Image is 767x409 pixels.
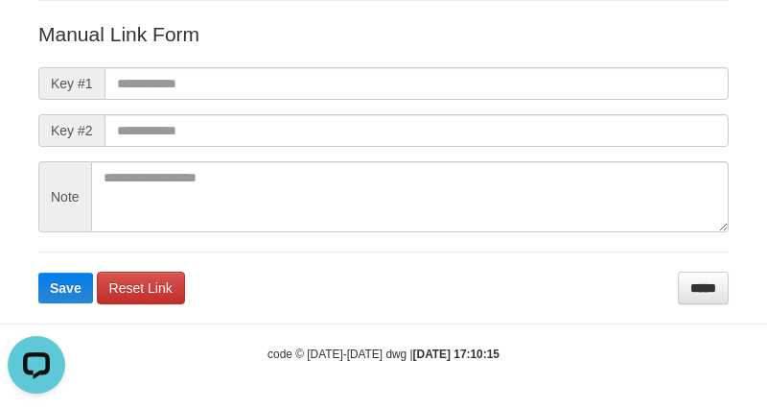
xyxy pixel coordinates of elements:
button: Open LiveChat chat widget [8,8,65,65]
span: Save [50,280,81,296]
span: Key #1 [38,67,105,100]
small: code © [DATE]-[DATE] dwg | [267,348,500,361]
button: Save [38,273,93,303]
span: Note [38,161,91,232]
span: Key #2 [38,114,105,147]
a: Reset Link [97,272,185,304]
p: Manual Link Form [38,20,729,48]
strong: [DATE] 17:10:15 [413,348,500,361]
span: Reset Link [109,280,173,296]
